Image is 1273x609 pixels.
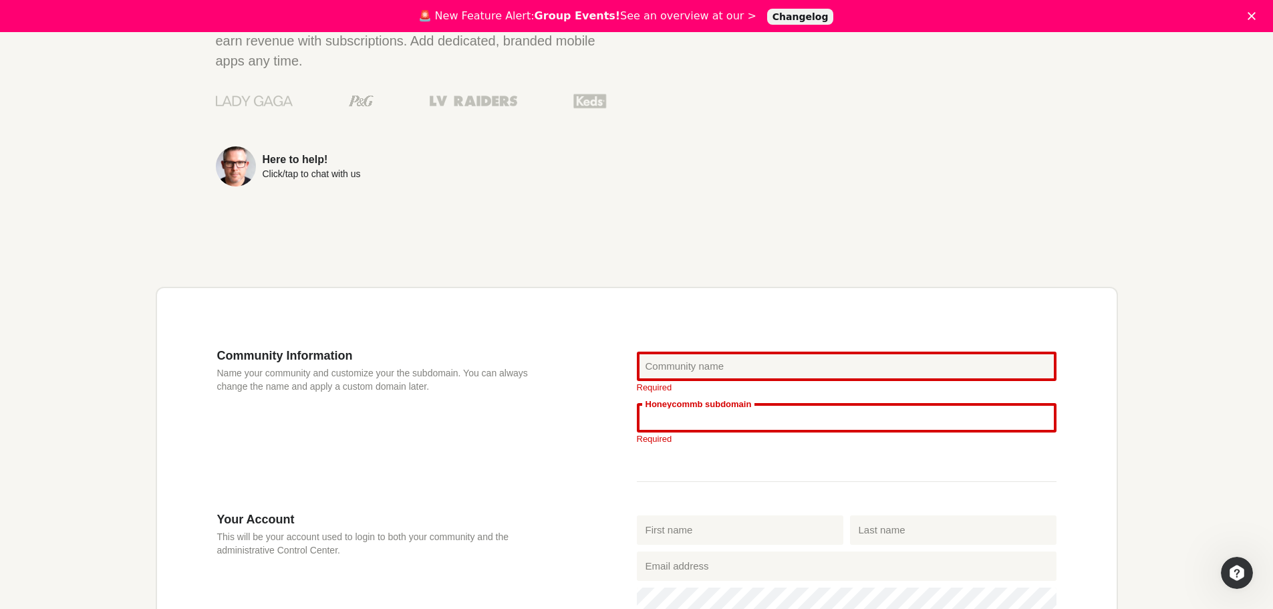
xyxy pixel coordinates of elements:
input: Community name [637,352,1056,381]
div: 🚨 New Feature Alert: See an overview at our > [418,9,756,23]
p: Name your community and customize your the subdomain. You can always change the name and apply a ... [217,366,557,393]
div: Click/tap to chat with us [263,169,361,178]
b: Group Events! [535,9,621,22]
img: Las Vegas Raiders [430,96,517,106]
p: This will be your account used to login to both your community and the administrative Control Cen... [217,530,557,557]
input: Email address [637,552,1056,581]
input: your-subdomain.honeycommb.com [637,403,1056,433]
input: Last name [850,515,1056,545]
img: Keds [573,92,607,110]
h3: Your Account [217,512,557,527]
img: Sean [216,146,256,187]
img: Procter & Gamble [349,96,374,106]
div: Required [637,435,1056,443]
div: Here to help! [263,154,361,165]
h3: Community Information [217,348,557,363]
a: Here to help!Click/tap to chat with us [216,146,607,187]
iframe: Intercom live chat [1221,557,1253,589]
a: Changelog [767,9,834,25]
img: Lady Gaga [216,91,293,111]
div: Close [1248,12,1261,20]
label: Honeycommb subdomain [642,400,755,408]
div: Required [637,383,1056,392]
input: First name [637,515,843,545]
